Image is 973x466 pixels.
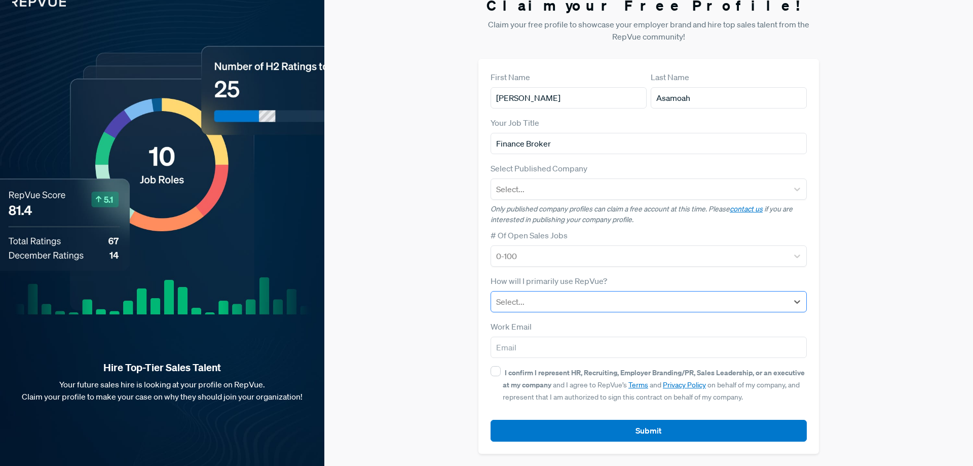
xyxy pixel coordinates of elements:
label: # Of Open Sales Jobs [491,229,568,241]
label: Work Email [491,320,532,333]
input: Last Name [651,87,807,109]
input: Email [491,337,807,358]
input: Title [491,133,807,154]
a: Terms [628,380,648,389]
p: Your future sales hire is looking at your profile on RepVue. Claim your profile to make your case... [16,378,308,403]
p: Claim your free profile to showcase your employer brand and hire top sales talent from the RepVue... [478,18,819,43]
label: Select Published Company [491,162,587,174]
label: Last Name [651,71,689,83]
a: Privacy Policy [663,380,706,389]
strong: Hire Top-Tier Sales Talent [16,361,308,374]
span: and I agree to RepVue’s and on behalf of my company, and represent that I am authorized to sign t... [503,368,805,402]
input: First Name [491,87,647,109]
p: Only published company profiles can claim a free account at this time. Please if you are interest... [491,204,807,225]
button: Submit [491,420,807,442]
a: contact us [730,204,763,213]
label: How will I primarily use RepVue? [491,275,607,287]
label: First Name [491,71,530,83]
label: Your Job Title [491,117,539,129]
strong: I confirm I represent HR, Recruiting, Employer Branding/PR, Sales Leadership, or an executive at ... [503,368,805,389]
